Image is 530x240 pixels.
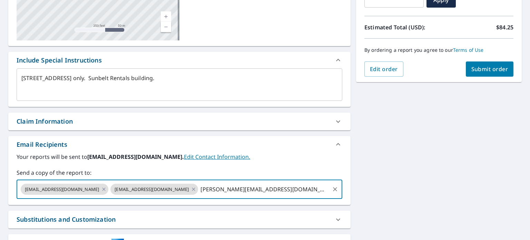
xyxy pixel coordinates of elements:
a: Current Level 17, Zoom Out [161,22,171,32]
textarea: [STREET_ADDRESS] only. Sunbelt Rentals building. [21,75,337,95]
button: Clear [330,184,340,194]
span: Edit order [370,65,398,73]
button: Edit order [364,61,403,77]
a: Terms of Use [453,47,484,53]
span: [EMAIL_ADDRESS][DOMAIN_NAME] [110,186,193,193]
span: [EMAIL_ADDRESS][DOMAIN_NAME] [21,186,103,193]
div: Email Recipients [8,136,351,153]
button: Submit order [466,61,514,77]
p: By ordering a report you agree to our [364,47,513,53]
p: Estimated Total (USD): [364,23,439,31]
label: Your reports will be sent to [17,153,342,161]
p: $84.25 [496,23,513,31]
div: Substitutions and Customization [8,211,351,228]
div: Email Recipients [17,140,67,149]
div: Include Special Instructions [17,56,102,65]
div: Substitutions and Customization [17,215,116,224]
span: Submit order [471,65,508,73]
div: [EMAIL_ADDRESS][DOMAIN_NAME] [110,184,198,195]
a: EditContactInfo [184,153,250,161]
b: [EMAIL_ADDRESS][DOMAIN_NAME]. [87,153,184,161]
div: [EMAIL_ADDRESS][DOMAIN_NAME] [21,184,108,195]
div: Include Special Instructions [8,52,351,68]
label: Send a copy of the report to: [17,169,342,177]
div: Claim Information [8,113,351,130]
a: Current Level 17, Zoom In [161,11,171,22]
div: Claim Information [17,117,73,126]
